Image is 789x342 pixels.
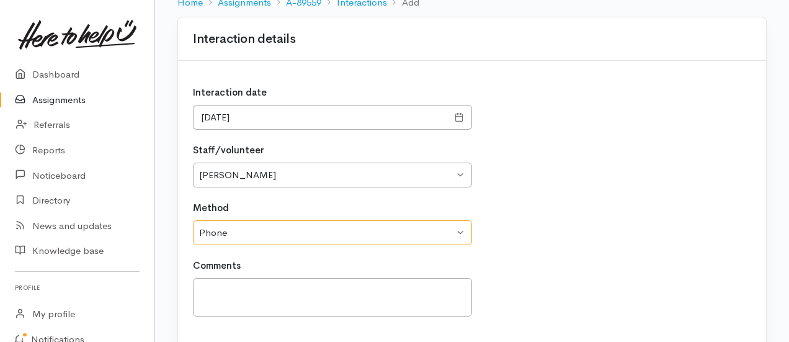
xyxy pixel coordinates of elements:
[193,259,241,273] label: Comments
[193,143,264,158] label: Staff/volunteer
[193,32,295,46] h2: Interaction details
[193,163,472,188] select: Choose...
[193,220,472,246] select: Choose...
[193,86,267,100] label: Interaction date
[193,105,448,130] input: dd/mm/yyyy
[15,279,140,296] h6: Profile
[193,201,229,215] label: Method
